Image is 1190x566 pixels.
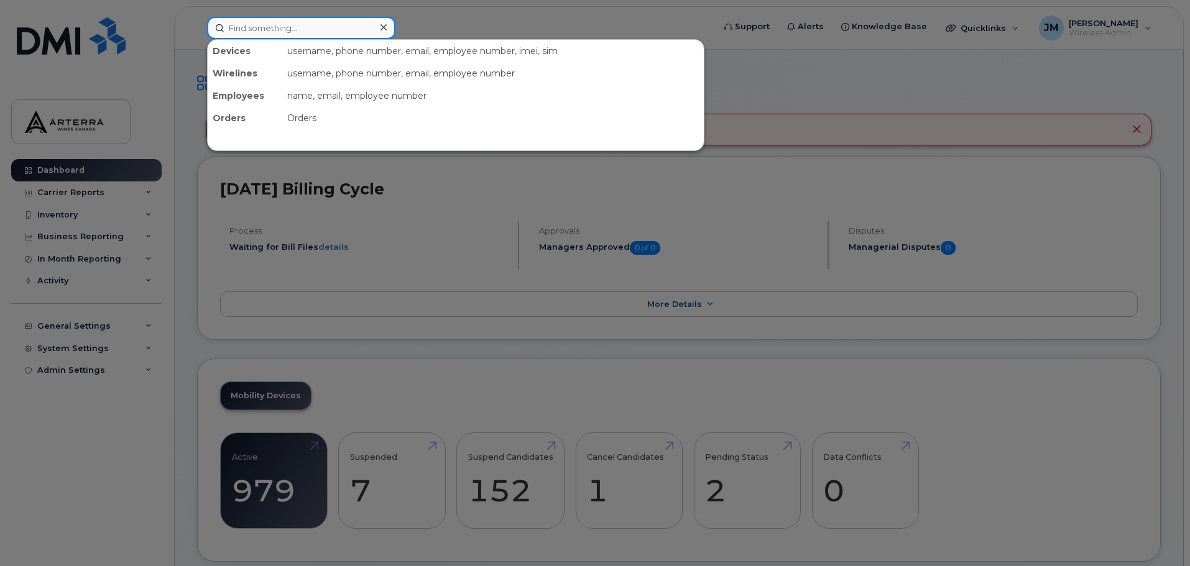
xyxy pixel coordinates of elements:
[282,84,704,107] div: name, email, employee number
[208,40,282,62] div: Devices
[282,107,704,129] div: Orders
[208,107,282,129] div: Orders
[282,40,704,62] div: username, phone number, email, employee number, imei, sim
[208,84,282,107] div: Employees
[208,62,282,84] div: Wirelines
[282,62,704,84] div: username, phone number, email, employee number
